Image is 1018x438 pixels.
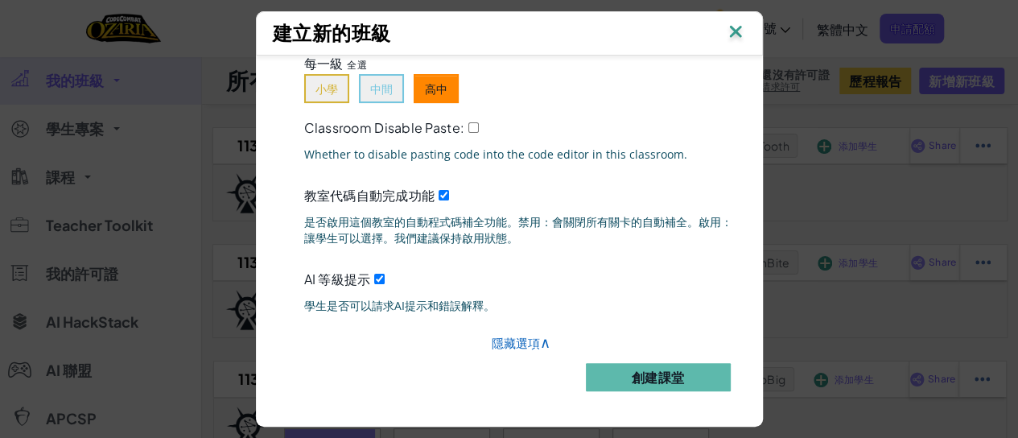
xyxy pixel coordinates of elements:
[304,147,739,163] span: Whether to disable pasting code into the code editor in this classroom.
[725,21,746,45] img: IconClose.svg
[347,57,367,72] span: 全選
[304,119,464,136] span: Classroom Disable Paste:
[273,20,391,47] span: 建立新的班級
[540,333,550,352] span: ∧
[304,74,349,103] button: 小學
[304,55,344,72] span: 每一級
[414,74,459,103] button: 高中
[304,298,739,314] span: 學生是否可以請求AI提示和錯誤解釋。
[359,74,404,103] button: 中間
[492,335,550,351] a: 隱藏選項
[304,271,371,287] span: AI 等級提示
[586,363,731,391] button: 創建課堂
[304,187,435,204] span: 教室代碼自動完成功能
[304,214,739,246] span: 是否啟用這個教室的自動程式碼補全功能。禁用：會關閉所有關卡的自動補全。啟用：讓學生可以選擇。我們建議保持啟用狀態。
